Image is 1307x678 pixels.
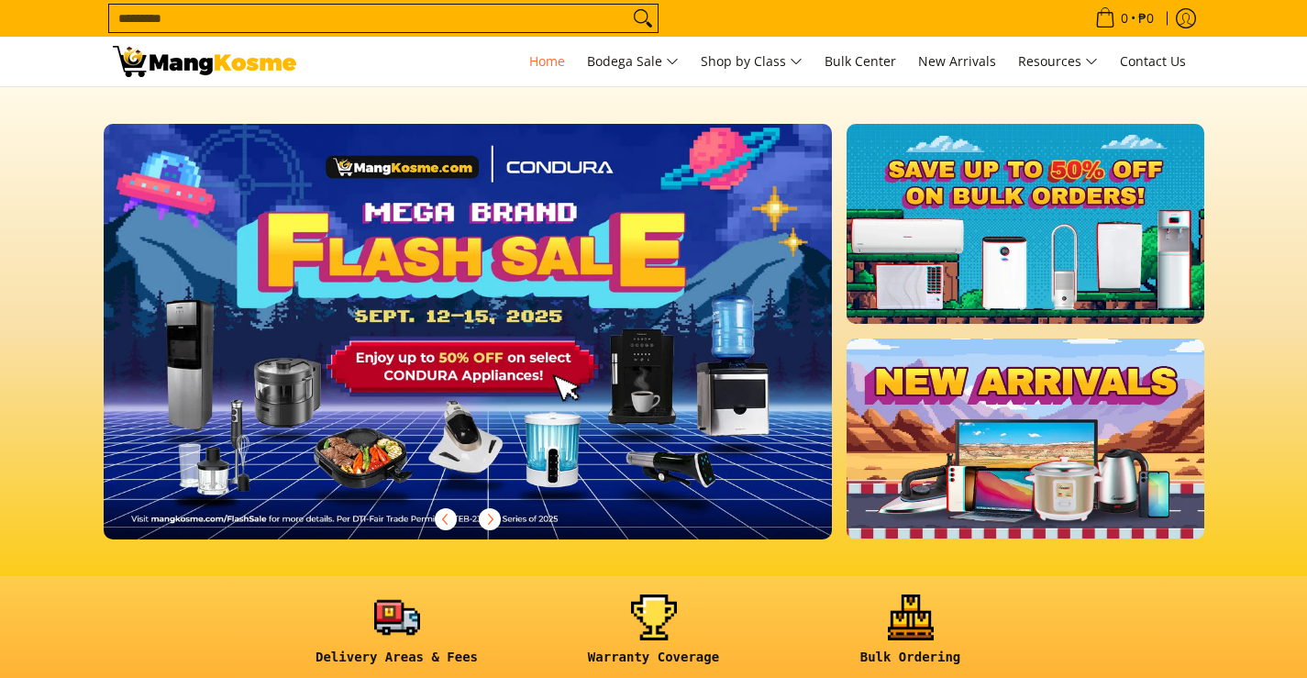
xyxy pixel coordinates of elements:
[909,37,1005,86] a: New Arrivals
[470,499,510,539] button: Next
[104,124,833,539] img: Desktop homepage 29339654 2507 42fb b9ff a0650d39e9ed
[701,50,803,73] span: Shop by Class
[825,52,896,70] span: Bulk Center
[1111,37,1195,86] a: Contact Us
[529,52,565,70] span: Home
[1009,37,1107,86] a: Resources
[692,37,812,86] a: Shop by Class
[1018,50,1098,73] span: Resources
[520,37,574,86] a: Home
[315,37,1195,86] nav: Main Menu
[815,37,905,86] a: Bulk Center
[1090,8,1159,28] span: •
[918,52,996,70] span: New Arrivals
[1120,52,1186,70] span: Contact Us
[578,37,688,86] a: Bodega Sale
[1135,12,1157,25] span: ₱0
[426,499,466,539] button: Previous
[113,46,296,77] img: Mang Kosme: Your Home Appliances Warehouse Sale Partner!
[1118,12,1131,25] span: 0
[587,50,679,73] span: Bodega Sale
[628,5,658,32] button: Search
